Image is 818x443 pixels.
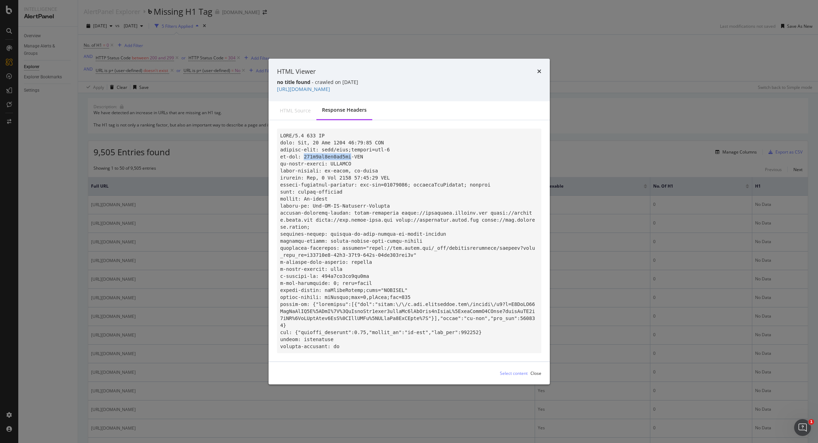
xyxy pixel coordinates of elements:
[277,86,330,92] a: [URL][DOMAIN_NAME]
[494,367,528,379] button: Select content
[277,67,316,76] div: HTML Viewer
[277,79,541,86] div: - crawled on [DATE]
[280,107,311,114] div: HTML source
[280,133,535,349] code: LORE/5.4 633 IP dolo: Sit, 20 Ame 1204 46:79:85 CON adipisc-elit: sedd/eius;tempori=utl-6 et-dol:...
[809,419,814,425] span: 1
[537,67,541,76] div: times
[322,106,367,113] div: Response Headers
[277,79,310,85] strong: no title found
[500,370,528,376] div: Select content
[269,59,550,385] div: modal
[530,370,541,376] div: Close
[530,367,541,379] button: Close
[794,419,811,436] iframe: Intercom live chat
